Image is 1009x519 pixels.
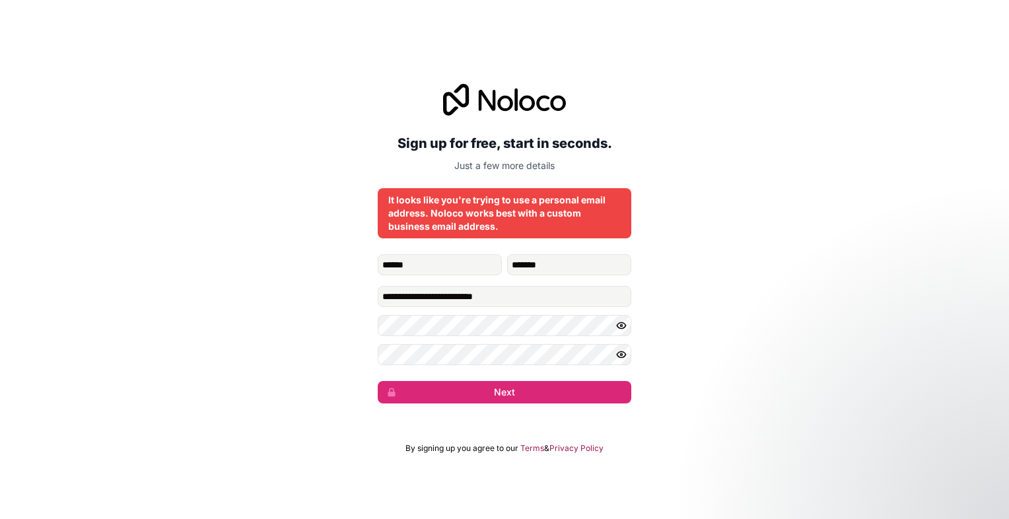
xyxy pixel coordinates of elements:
button: Next [378,381,631,403]
input: Email address [378,286,631,307]
input: Password [378,315,631,336]
h2: Sign up for free, start in seconds. [378,131,631,155]
div: It looks like you're trying to use a personal email address. Noloco works best with a custom busi... [388,193,621,233]
iframe: Intercom notifications message [745,420,1009,512]
a: Terms [520,443,544,454]
input: Confirm password [378,344,631,365]
span: By signing up you agree to our [405,443,518,454]
input: family-name [507,254,631,275]
a: Privacy Policy [549,443,604,454]
input: given-name [378,254,502,275]
span: & [544,443,549,454]
p: Just a few more details [378,159,631,172]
